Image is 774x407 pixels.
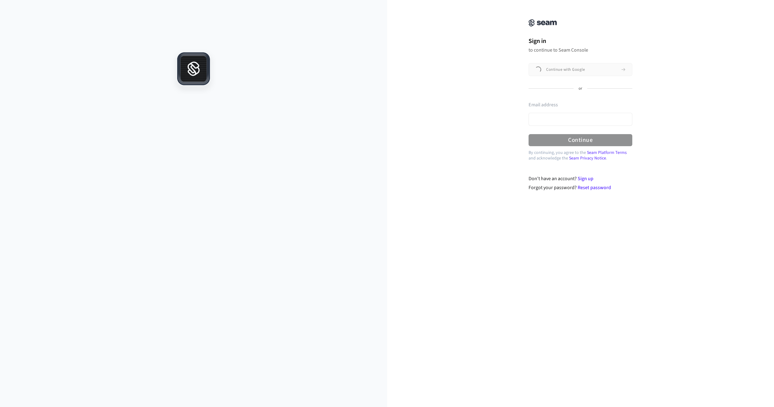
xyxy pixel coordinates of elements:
[529,150,632,161] p: By continuing, you agree to the and acknowledge the .
[529,47,632,53] p: to continue to Seam Console
[578,184,611,191] a: Reset password
[529,36,632,46] h1: Sign in
[529,19,557,27] img: Seam Console
[578,175,593,182] a: Sign up
[579,86,582,91] p: or
[529,175,633,182] div: Don't have an account?
[529,184,633,191] div: Forgot your password?
[587,150,627,156] a: Seam Platform Terms
[569,155,606,161] a: Seam Privacy Notice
